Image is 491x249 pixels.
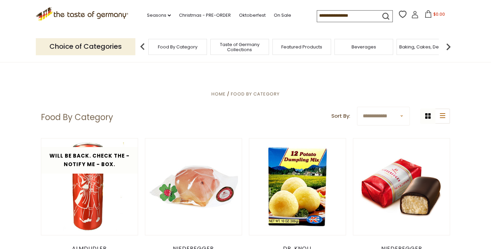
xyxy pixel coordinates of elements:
[41,138,138,235] img: Almdudler Austrian Soft Drink with Alpine Herbs 11.2 fl oz
[249,138,346,235] img: Dr. Knoll German Potato Dumplings Mix "Half and Half" in Box, 12 pc. 10 oz.
[145,138,242,235] img: Niederegger Pure Marzipan Good Luck Pigs, .44 oz
[353,151,450,222] img: Niederegger "Classics Petit" Dark Chocolate Covered Marzipan Loaf, 15g
[399,44,452,49] a: Baking, Cakes, Desserts
[281,44,322,49] a: Featured Products
[36,38,135,55] p: Choice of Categories
[158,44,197,49] a: Food By Category
[420,10,449,20] button: $0.00
[239,12,266,19] a: Oktoberfest
[331,112,350,120] label: Sort By:
[41,112,113,122] h1: Food By Category
[136,40,149,54] img: previous arrow
[274,12,291,19] a: On Sale
[352,44,376,49] a: Beverages
[179,12,231,19] a: Christmas - PRE-ORDER
[212,42,267,52] a: Taste of Germany Collections
[442,40,455,54] img: next arrow
[231,91,280,97] a: Food By Category
[147,12,171,19] a: Seasons
[211,91,226,97] a: Home
[433,11,445,17] span: $0.00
